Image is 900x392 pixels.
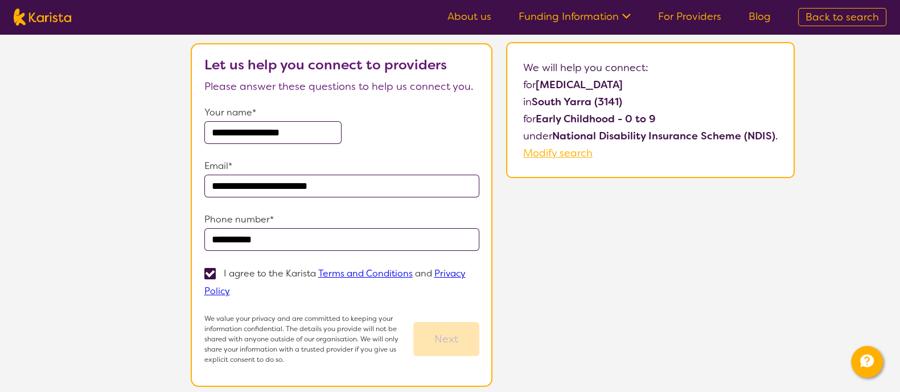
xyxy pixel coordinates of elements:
b: National Disability Insurance Scheme (NDIS) [552,129,775,143]
p: Your name* [204,104,480,121]
a: Back to search [798,8,886,26]
b: [MEDICAL_DATA] [536,78,623,92]
p: Phone number* [204,211,480,228]
a: Modify search [523,146,593,160]
p: for [523,76,778,93]
a: Terms and Conditions [318,267,413,279]
p: for [523,110,778,127]
b: Early Childhood - 0 to 9 [536,112,656,126]
a: Funding Information [519,10,631,23]
h2: About You [191,18,492,39]
p: in [523,93,778,110]
p: We value your privacy and are committed to keeping your information confidential. The details you... [204,313,414,365]
p: under . [523,127,778,145]
p: We will help you connect: [523,59,778,76]
button: Channel Menu [851,346,883,378]
a: For Providers [658,10,721,23]
a: Blog [749,10,771,23]
p: Email* [204,158,480,175]
p: Please answer these questions to help us connect you. [204,78,480,95]
b: South Yarra (3141) [532,95,622,109]
img: Karista logo [14,9,71,26]
b: Let us help you connect to providers [204,56,447,74]
a: About us [447,10,491,23]
span: Back to search [806,10,879,24]
p: I agree to the Karista and [204,267,466,297]
a: Privacy Policy [204,267,466,297]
